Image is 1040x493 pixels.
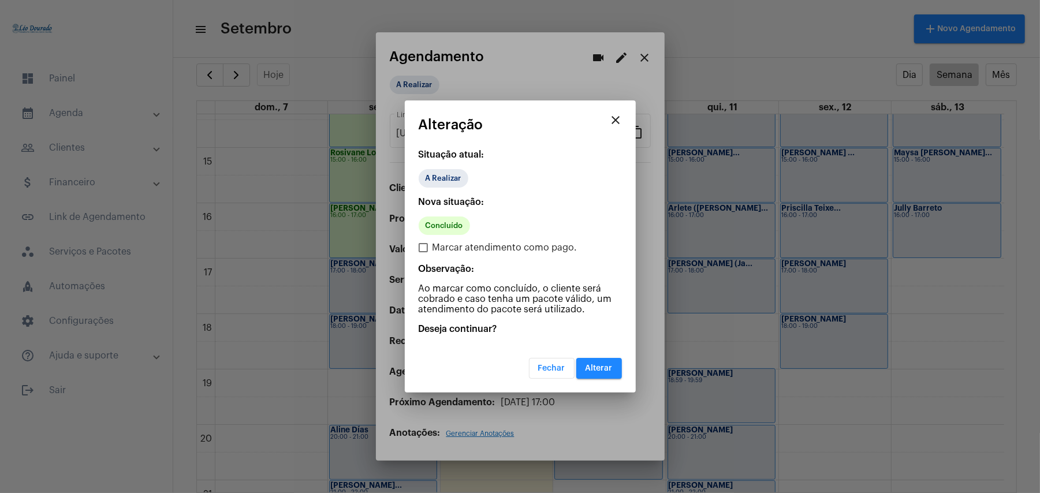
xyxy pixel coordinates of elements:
[433,241,577,255] span: Marcar atendimento como pago.
[419,216,470,235] mat-chip: Concluído
[419,264,622,274] p: Observação:
[538,364,565,372] span: Fechar
[609,113,623,127] mat-icon: close
[419,150,622,160] p: Situação atual:
[419,169,468,188] mat-chip: A Realizar
[419,283,622,315] p: Ao marcar como concluído, o cliente será cobrado e caso tenha um pacote válido, um atendimento do...
[419,197,622,207] p: Nova situação:
[586,364,613,372] span: Alterar
[419,117,483,132] span: Alteração
[529,358,575,379] button: Fechar
[419,324,622,334] p: Deseja continuar?
[576,358,622,379] button: Alterar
